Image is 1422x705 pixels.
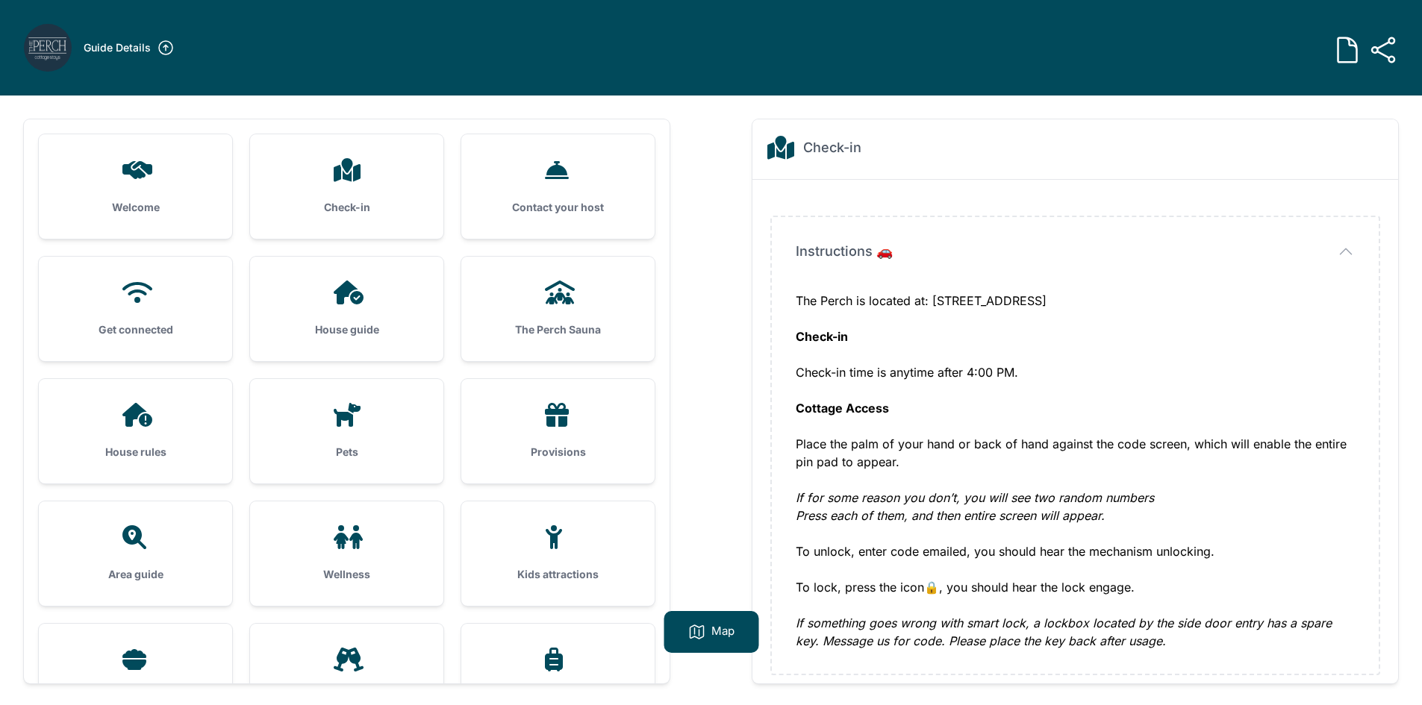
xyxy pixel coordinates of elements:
[461,501,655,606] a: Kids attractions
[796,329,848,344] strong: Check-in
[24,24,72,72] img: lbscve6jyqy4usxktyb5b1icebv1
[485,322,631,337] h3: The Perch Sauna
[796,615,1332,648] em: If something goes wrong with smart lock, a lockbox located by the side door entry has a spare key...
[485,567,631,582] h3: Kids attractions
[796,241,893,262] span: Instructions 🚗
[39,501,232,606] a: Area guide
[461,134,655,239] a: Contact your host
[63,200,208,215] h3: Welcome
[796,490,1154,523] em: If for some reason you don’t, you will see two random numbers Press each of them, and then entire...
[63,322,208,337] h3: Get connected
[274,200,420,215] h3: Check-in
[796,401,889,416] strong: Cottage Access
[803,137,861,158] h2: Check-in
[63,567,208,582] h3: Area guide
[39,257,232,361] a: Get connected
[250,257,443,361] a: House guide
[250,134,443,239] a: Check-in
[84,39,175,57] a: Guide Details
[461,257,655,361] a: The Perch Sauna
[274,322,420,337] h3: House guide
[250,501,443,606] a: Wellness
[63,445,208,460] h3: House rules
[796,292,1355,650] div: The Perch is located at: [STREET_ADDRESS] Check-in time is anytime after 4:00 PM. Place the palm ...
[711,623,735,641] p: Map
[84,40,151,55] h3: Guide Details
[485,200,631,215] h3: Contact your host
[39,379,232,483] a: House rules
[274,445,420,460] h3: Pets
[796,241,1355,262] button: Instructions 🚗
[485,445,631,460] h3: Provisions
[274,567,420,582] h3: Wellness
[39,134,232,239] a: Welcome
[250,379,443,483] a: Pets
[461,379,655,483] a: Provisions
